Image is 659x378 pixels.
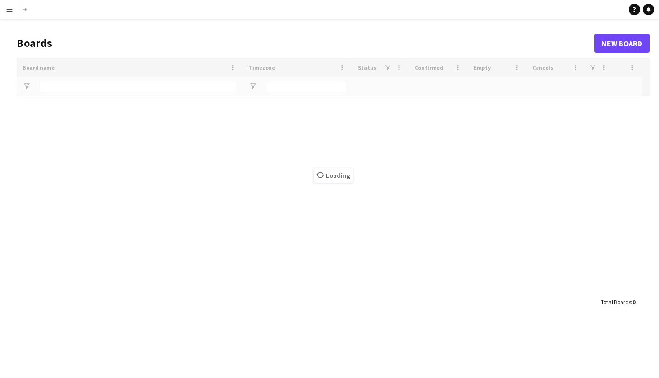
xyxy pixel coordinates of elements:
span: Loading [314,168,353,183]
div: : [601,293,635,311]
span: 0 [632,298,635,305]
a: New Board [594,34,650,53]
span: Total Boards [601,298,631,305]
h1: Boards [17,36,594,50]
